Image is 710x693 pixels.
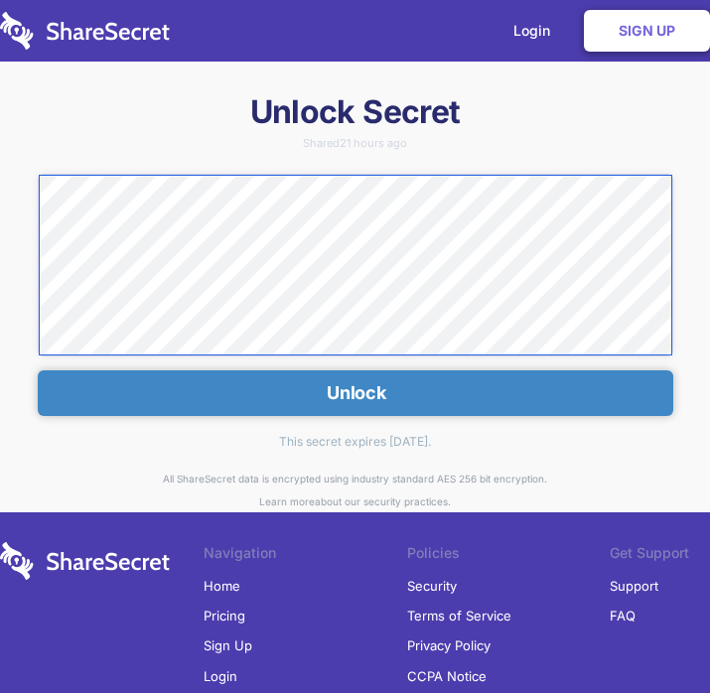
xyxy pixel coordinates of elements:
[204,542,407,570] li: Navigation
[204,630,252,660] a: Sign Up
[204,571,240,601] a: Home
[407,601,511,630] a: Terms of Service
[38,468,673,512] div: All ShareSecret data is encrypted using industry standard AES 256 bit encryption. about our secur...
[407,630,491,660] a: Privacy Policy
[38,91,673,133] h1: Unlock Secret
[611,594,686,669] iframe: Drift Widget Chat Controller
[204,601,245,630] a: Pricing
[610,571,658,601] a: Support
[584,10,710,52] a: Sign Up
[407,571,457,601] a: Security
[407,542,611,570] li: Policies
[407,661,487,691] a: CCPA Notice
[38,138,673,149] div: Shared 21 hours ago
[204,661,237,691] a: Login
[38,416,673,468] div: This secret expires [DATE].
[259,495,315,507] a: Learn more
[38,370,673,416] button: Unlock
